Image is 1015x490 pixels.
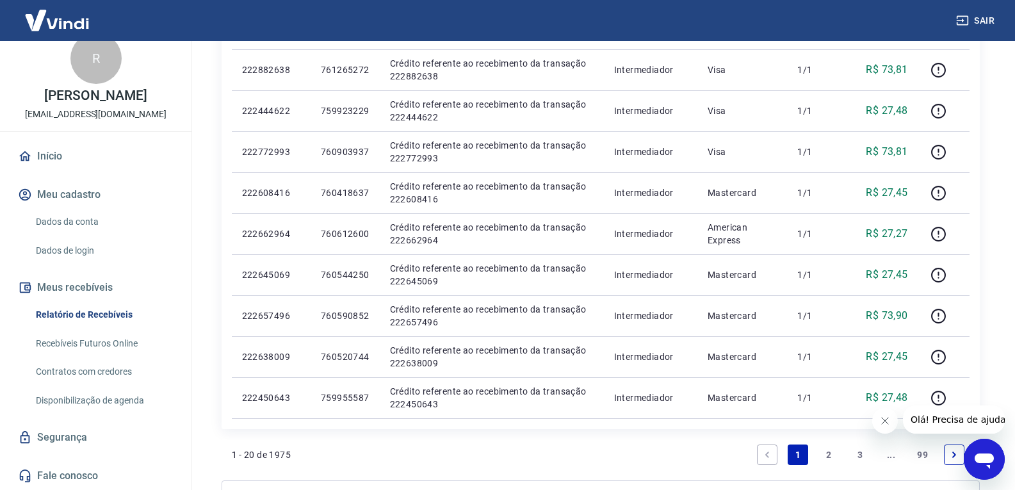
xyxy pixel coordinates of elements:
[31,331,176,357] a: Recebíveis Futuros Online
[15,423,176,452] a: Segurança
[321,350,369,363] p: 760520744
[15,142,176,170] a: Início
[15,274,176,302] button: Meus recebíveis
[866,308,907,323] p: R$ 73,90
[708,350,777,363] p: Mastercard
[866,226,907,241] p: R$ 27,27
[850,445,870,465] a: Page 3
[797,227,835,240] p: 1/1
[15,1,99,40] img: Vindi
[321,145,369,158] p: 760903937
[390,57,594,83] p: Crédito referente ao recebimento da transação 222882638
[866,185,907,200] p: R$ 27,45
[797,145,835,158] p: 1/1
[797,391,835,404] p: 1/1
[788,445,808,465] a: Page 1 is your current page
[614,391,687,404] p: Intermediador
[881,445,902,465] a: Jump forward
[866,103,907,118] p: R$ 27,48
[614,186,687,199] p: Intermediador
[797,104,835,117] p: 1/1
[390,180,594,206] p: Crédito referente ao recebimento da transação 222608416
[242,145,300,158] p: 222772993
[242,63,300,76] p: 222882638
[232,448,291,461] p: 1 - 20 de 1975
[44,89,147,102] p: [PERSON_NAME]
[390,139,594,165] p: Crédito referente ao recebimento da transação 222772993
[390,98,594,124] p: Crédito referente ao recebimento da transação 222444622
[954,9,1000,33] button: Sair
[872,408,898,434] iframe: Fechar mensagem
[614,145,687,158] p: Intermediador
[797,63,835,76] p: 1/1
[321,63,369,76] p: 761265272
[797,186,835,199] p: 1/1
[31,388,176,414] a: Disponibilização de agenda
[390,262,594,288] p: Crédito referente ao recebimento da transação 222645069
[708,391,777,404] p: Mastercard
[797,309,835,322] p: 1/1
[866,349,907,364] p: R$ 27,45
[912,445,933,465] a: Page 99
[964,439,1005,480] iframe: Botão para abrir a janela de mensagens
[614,309,687,322] p: Intermediador
[614,63,687,76] p: Intermediador
[797,268,835,281] p: 1/1
[242,186,300,199] p: 222608416
[31,302,176,328] a: Relatório de Recebíveis
[866,267,907,282] p: R$ 27,45
[15,181,176,209] button: Meu cadastro
[390,303,594,329] p: Crédito referente ao recebimento da transação 222657496
[25,108,166,121] p: [EMAIL_ADDRESS][DOMAIN_NAME]
[321,186,369,199] p: 760418637
[866,62,907,78] p: R$ 73,81
[757,445,777,465] a: Previous page
[944,445,964,465] a: Next page
[797,350,835,363] p: 1/1
[70,33,122,84] div: R
[321,227,369,240] p: 760612600
[903,405,1005,434] iframe: Mensagem da empresa
[321,309,369,322] p: 760590852
[31,359,176,385] a: Contratos com credores
[242,391,300,404] p: 222450643
[819,445,840,465] a: Page 2
[614,104,687,117] p: Intermediador
[321,391,369,404] p: 759955587
[8,9,108,19] span: Olá! Precisa de ajuda?
[708,104,777,117] p: Visa
[614,350,687,363] p: Intermediador
[708,63,777,76] p: Visa
[866,390,907,405] p: R$ 27,48
[866,144,907,159] p: R$ 73,81
[708,145,777,158] p: Visa
[390,221,594,247] p: Crédito referente ao recebimento da transação 222662964
[15,462,176,490] a: Fale conosco
[242,309,300,322] p: 222657496
[321,104,369,117] p: 759923229
[390,385,594,411] p: Crédito referente ao recebimento da transação 222450643
[31,209,176,235] a: Dados da conta
[242,268,300,281] p: 222645069
[614,227,687,240] p: Intermediador
[242,227,300,240] p: 222662964
[390,344,594,370] p: Crédito referente ao recebimento da transação 222638009
[321,268,369,281] p: 760544250
[242,350,300,363] p: 222638009
[708,221,777,247] p: American Express
[708,268,777,281] p: Mastercard
[708,309,777,322] p: Mastercard
[242,104,300,117] p: 222444622
[752,439,970,470] ul: Pagination
[614,268,687,281] p: Intermediador
[708,186,777,199] p: Mastercard
[31,238,176,264] a: Dados de login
